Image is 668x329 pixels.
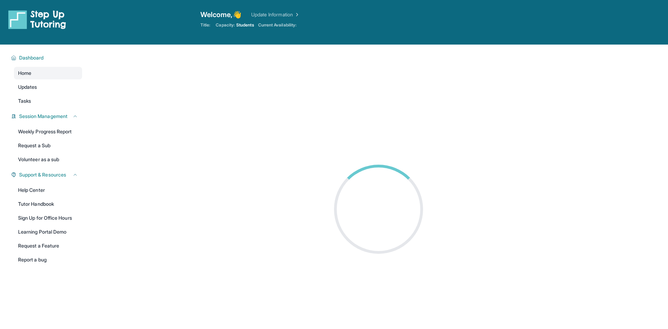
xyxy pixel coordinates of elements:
[14,67,82,79] a: Home
[19,113,67,120] span: Session Management
[236,22,254,28] span: Students
[18,84,37,91] span: Updates
[258,22,296,28] span: Current Availability:
[14,198,82,210] a: Tutor Handbook
[251,11,300,18] a: Update Information
[14,125,82,138] a: Weekly Progress Report
[8,10,66,29] img: logo
[14,212,82,224] a: Sign Up for Office Hours
[14,153,82,166] a: Volunteer as a sub
[14,184,82,196] a: Help Center
[16,113,78,120] button: Session Management
[18,97,31,104] span: Tasks
[14,139,82,152] a: Request a Sub
[14,95,82,107] a: Tasks
[18,70,31,77] span: Home
[293,11,300,18] img: Chevron Right
[16,171,78,178] button: Support & Resources
[14,240,82,252] a: Request a Feature
[200,10,241,19] span: Welcome, 👋
[14,253,82,266] a: Report a bug
[14,81,82,93] a: Updates
[19,54,44,61] span: Dashboard
[14,226,82,238] a: Learning Portal Demo
[200,22,210,28] span: Title:
[216,22,235,28] span: Capacity:
[19,171,66,178] span: Support & Resources
[16,54,78,61] button: Dashboard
